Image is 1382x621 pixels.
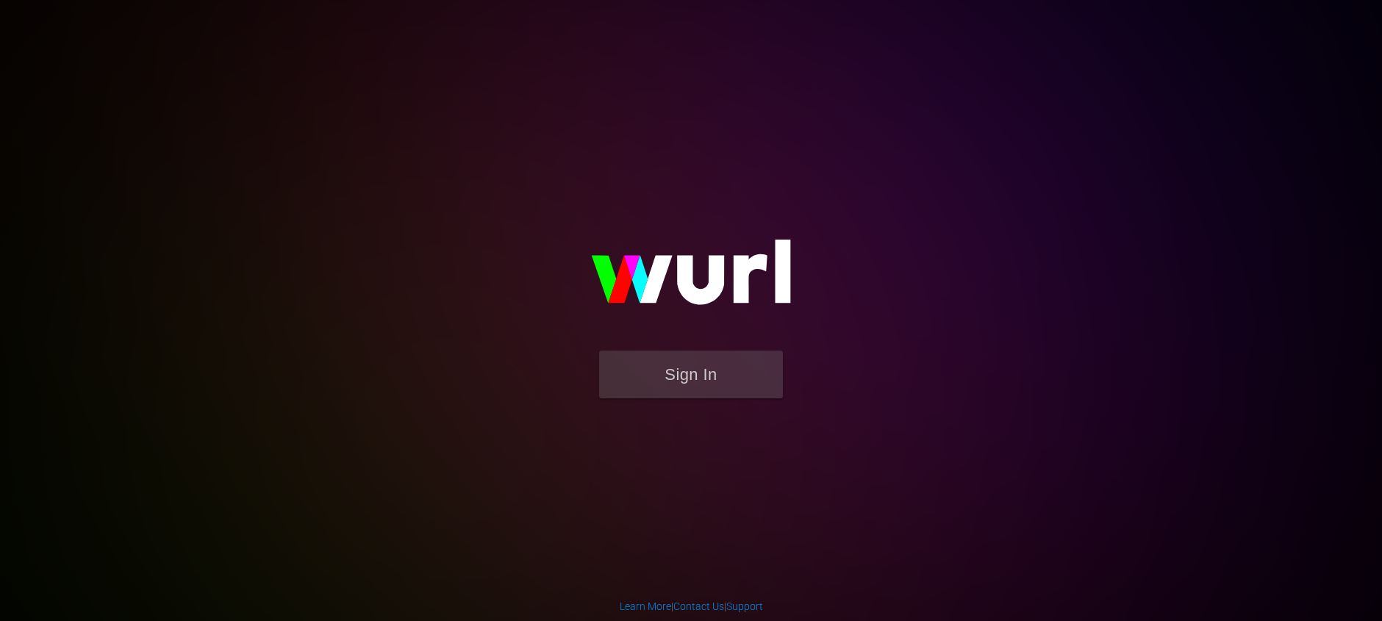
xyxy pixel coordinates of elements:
img: wurl-logo-on-black-223613ac3d8ba8fe6dc639794a292ebdb59501304c7dfd60c99c58986ef67473.svg [544,208,838,351]
div: | | [620,599,763,614]
a: Learn More [620,600,671,612]
a: Support [726,600,763,612]
button: Sign In [599,351,783,398]
a: Contact Us [673,600,724,612]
